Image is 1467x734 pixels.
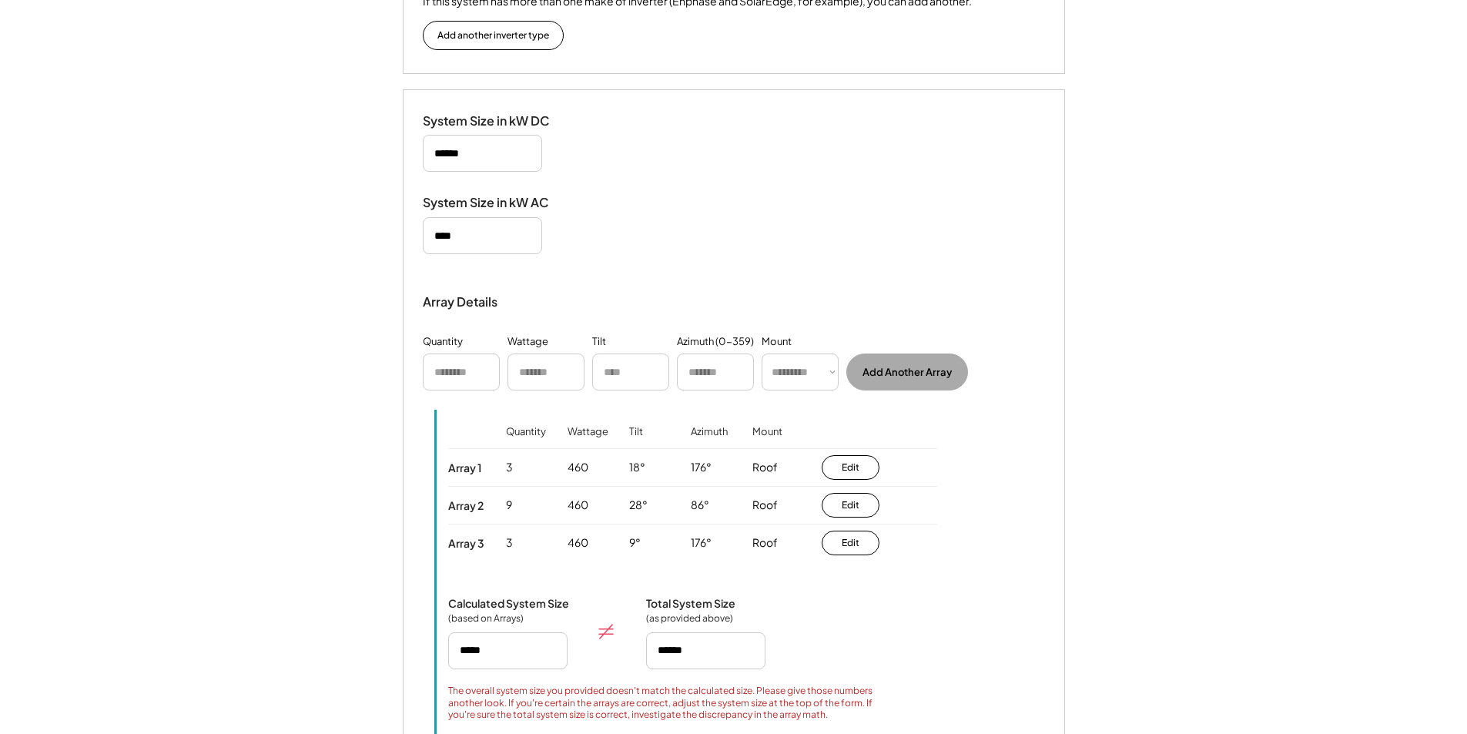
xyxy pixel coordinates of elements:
[506,425,546,460] div: Quantity
[423,21,564,50] button: Add another inverter type
[448,596,569,610] div: Calculated System Size
[752,460,778,475] div: Roof
[423,195,577,211] div: System Size in kW AC
[448,685,891,721] div: The overall system size you provided doesn't match the calculated size. Please give those numbers...
[691,425,728,460] div: Azimuth
[629,460,645,475] div: 18°
[629,498,648,513] div: 28°
[846,354,968,390] button: Add Another Array
[646,596,735,610] div: Total System Size
[423,113,577,129] div: System Size in kW DC
[506,460,513,475] div: 3
[568,460,588,475] div: 460
[822,455,879,480] button: Edit
[568,535,588,551] div: 460
[448,612,525,625] div: (based on Arrays)
[592,334,606,350] div: Tilt
[691,460,712,475] div: 176°
[423,334,463,350] div: Quantity
[822,493,879,518] button: Edit
[677,334,754,350] div: Azimuth (0-359)
[752,425,782,460] div: Mount
[423,293,500,311] div: Array Details
[506,498,512,513] div: 9
[752,535,778,551] div: Roof
[646,612,733,625] div: (as provided above)
[568,425,608,460] div: Wattage
[762,334,792,350] div: Mount
[691,535,712,551] div: 176°
[448,536,484,550] div: Array 3
[448,461,481,474] div: Array 1
[629,535,641,551] div: 9°
[629,425,643,460] div: Tilt
[691,498,709,513] div: 86°
[448,498,484,512] div: Array 2
[822,531,879,555] button: Edit
[507,334,548,350] div: Wattage
[752,498,778,513] div: Roof
[568,498,588,513] div: 460
[506,535,513,551] div: 3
